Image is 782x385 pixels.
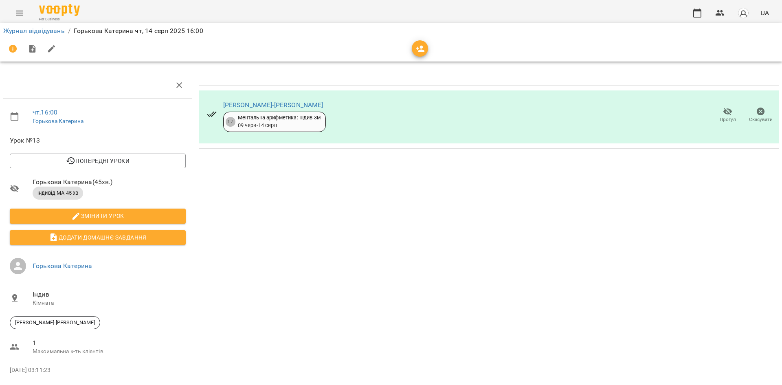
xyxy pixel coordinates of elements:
[68,26,70,36] li: /
[226,117,235,127] div: 17
[10,209,186,223] button: Змінити урок
[10,154,186,168] button: Попередні уроки
[16,156,179,166] span: Попередні уроки
[757,5,772,20] button: UA
[33,299,186,307] p: Кімната
[16,211,179,221] span: Змінити урок
[10,136,186,145] span: Урок №13
[10,230,186,245] button: Додати домашнє завдання
[10,319,100,326] span: [PERSON_NAME]-[PERSON_NAME]
[744,104,777,127] button: Скасувати
[33,177,186,187] span: Горькова Катерина ( 45 хв. )
[720,116,736,123] span: Прогул
[33,262,92,270] a: Горькова Катерина
[738,7,749,19] img: avatar_s.png
[33,189,83,197] span: індивід МА 45 хв
[238,114,321,129] div: Ментальна арифметика: Індив 3м 09 черв - 14 серп
[33,348,186,356] p: Максимальна к-ть клієнтів
[39,17,80,22] span: For Business
[3,27,65,35] a: Журнал відвідувань
[749,116,773,123] span: Скасувати
[760,9,769,17] span: UA
[10,366,186,374] p: [DATE] 03:11:23
[3,26,779,36] nav: breadcrumb
[711,104,744,127] button: Прогул
[223,101,323,109] a: [PERSON_NAME]-[PERSON_NAME]
[74,26,203,36] p: Горькова Катерина чт, 14 серп 2025 16:00
[10,3,29,23] button: Menu
[10,316,100,329] div: [PERSON_NAME]-[PERSON_NAME]
[33,290,186,299] span: Індив
[33,118,84,124] a: Горькова Катерина
[16,233,179,242] span: Додати домашнє завдання
[33,108,57,116] a: чт , 16:00
[39,4,80,16] img: Voopty Logo
[33,338,186,348] span: 1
